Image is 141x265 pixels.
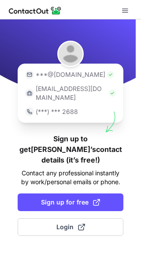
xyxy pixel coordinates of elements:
[18,169,123,186] p: Contact any professional instantly by work/personal emails or phone.
[107,71,114,78] img: Check Icon
[36,70,105,79] p: ***@[DOMAIN_NAME]
[56,223,85,231] span: Login
[41,198,100,207] span: Sign up for free
[18,193,123,211] button: Sign up for free
[25,70,34,79] img: https://contactout.com/extension/app/static/media/login-email-icon.f64bce713bb5cd1896fef81aa7b14a...
[18,218,123,236] button: Login
[36,84,107,102] p: [EMAIL_ADDRESS][DOMAIN_NAME]
[57,41,84,67] img: Ali Jamal
[9,5,62,16] img: ContactOut v5.3.10
[25,107,34,116] img: https://contactout.com/extension/app/static/media/login-phone-icon.bacfcb865e29de816d437549d7f4cb...
[109,90,116,97] img: Check Icon
[18,133,123,165] h1: Sign up to get [PERSON_NAME]’s contact details (it’s free!)
[25,89,34,98] img: https://contactout.com/extension/app/static/media/login-work-icon.638a5007170bc45168077fde17b29a1...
